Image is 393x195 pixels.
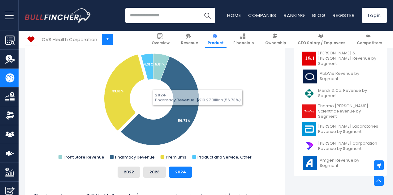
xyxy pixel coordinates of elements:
text: Pharmacy Revenue [115,154,155,160]
button: 2024 [169,167,192,178]
a: Login [362,8,387,23]
svg: CVS Health Corporation's Revenue Share by Segment [34,38,275,162]
a: Home [227,12,241,19]
a: Product [205,31,227,48]
a: AbbVie Revenue by Segment [299,68,382,85]
button: 2023 [143,167,166,178]
img: AMGN logo [302,156,318,170]
a: Overview [149,31,172,48]
tspan: 33.16 % [112,89,124,94]
text: Product and Service, Other [197,154,252,160]
button: Search [200,8,215,23]
text: Premiums [166,154,186,160]
span: CEO Salary / Employees [298,40,345,45]
a: Register [333,12,355,19]
span: Ownership [265,40,286,45]
a: Competitors [354,31,385,48]
a: Amgen Revenue by Segment [299,155,382,172]
tspan: 4.31 % [144,62,153,67]
a: + [102,34,113,45]
text: Front Store Revenue [64,154,104,160]
a: Financials [231,31,257,48]
a: Companies [248,12,276,19]
a: [PERSON_NAME] Laboratories Revenue by Segment [299,121,382,138]
div: CVS Health Corporation [42,36,97,43]
span: Amgen Revenue by Segment [320,158,378,168]
a: Ownership [262,31,289,48]
span: Competitors [357,40,382,45]
a: [PERSON_NAME] Corporation Revenue by Segment [299,138,382,155]
a: Ranking [284,12,305,19]
span: AbbVie Revenue by Segment [320,71,378,82]
img: DHR logo [302,139,316,153]
span: [PERSON_NAME] & [PERSON_NAME] Revenue by Segment [318,51,378,66]
img: Ownership [5,111,15,120]
img: JNJ logo [302,52,316,66]
a: Merck & Co. Revenue by Segment [299,85,382,102]
span: Revenue [181,40,198,45]
tspan: 56.73 % [178,118,191,123]
img: Bullfincher logo [25,8,92,23]
img: ABBV logo [302,70,318,83]
img: MRK logo [302,87,316,100]
span: Merck & Co. Revenue by Segment [318,88,378,99]
span: [PERSON_NAME] Laboratories Revenue by Segment [318,124,378,134]
a: Revenue [178,31,201,48]
tspan: 5.81 % [155,62,165,67]
a: [PERSON_NAME] & [PERSON_NAME] Revenue by Segment [299,49,382,68]
img: CVS logo [25,33,37,45]
a: CEO Salary / Employees [295,31,348,48]
img: ABT logo [302,122,316,136]
button: 2022 [118,167,140,178]
img: TMO logo [302,104,316,118]
span: Overview [152,40,170,45]
span: Thermo [PERSON_NAME] Scientific Revenue by Segment [318,104,378,119]
span: Product [208,40,224,45]
a: Thermo [PERSON_NAME] Scientific Revenue by Segment [299,102,382,121]
span: [PERSON_NAME] Corporation Revenue by Segment [318,141,378,151]
span: Financials [233,40,254,45]
a: Go to homepage [25,8,91,23]
a: Blog [312,12,325,19]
